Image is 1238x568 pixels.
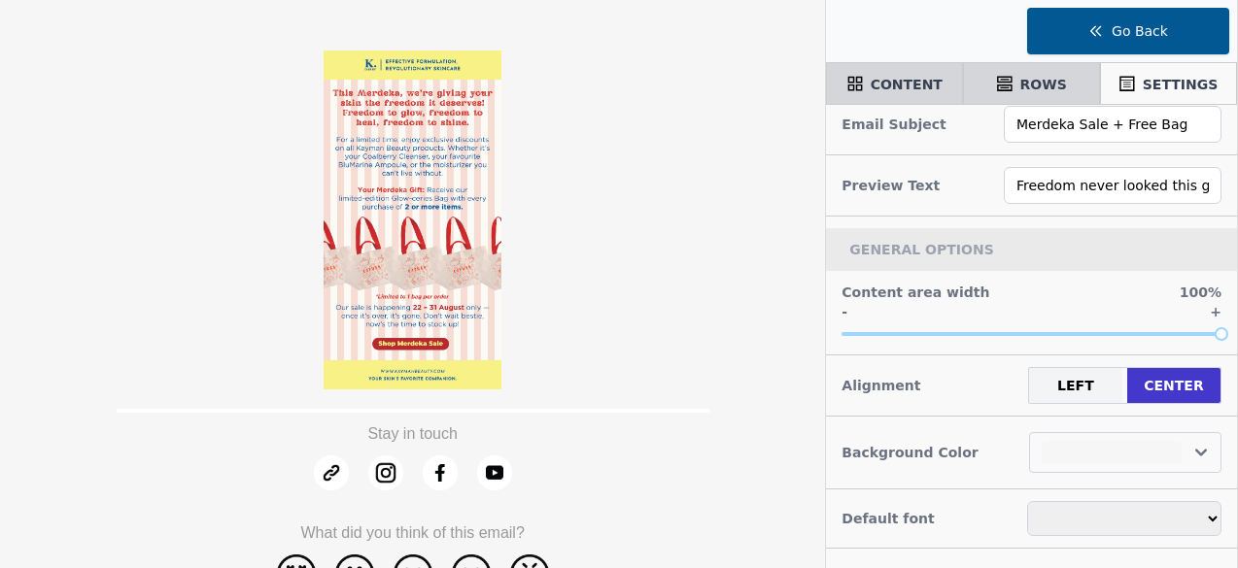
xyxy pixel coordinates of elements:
input: Preview Text [1004,167,1221,204]
h3: Content area width [842,283,989,302]
button: CENTER [1127,368,1221,403]
h3: 100% [1164,283,1221,302]
h3: + [1210,302,1221,321]
input: Email Subject [1004,106,1221,143]
h3: Background Color [842,439,978,466]
span: CONTENT [871,75,943,94]
span: SETTINGS [1143,75,1219,94]
img: Instagram [368,455,403,490]
label: Preview Text [842,176,940,195]
span: Stay in touch [367,425,458,442]
img: task-upload-1755667201.jpg [324,50,501,389]
h3: - [842,302,847,321]
img: Website [314,455,349,490]
span: ROWS [1020,75,1067,94]
img: YouTube [477,455,512,490]
span: What did you think of this email? [300,524,524,541]
h3: Alignment [842,372,920,399]
label: Email Subject [842,115,946,134]
button: Go Back [1027,8,1229,54]
button: LEFT [1029,368,1122,403]
img: Facebook [423,455,458,490]
div: GENERAL OPTIONS [826,228,1237,271]
h3: Default font [842,505,934,532]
